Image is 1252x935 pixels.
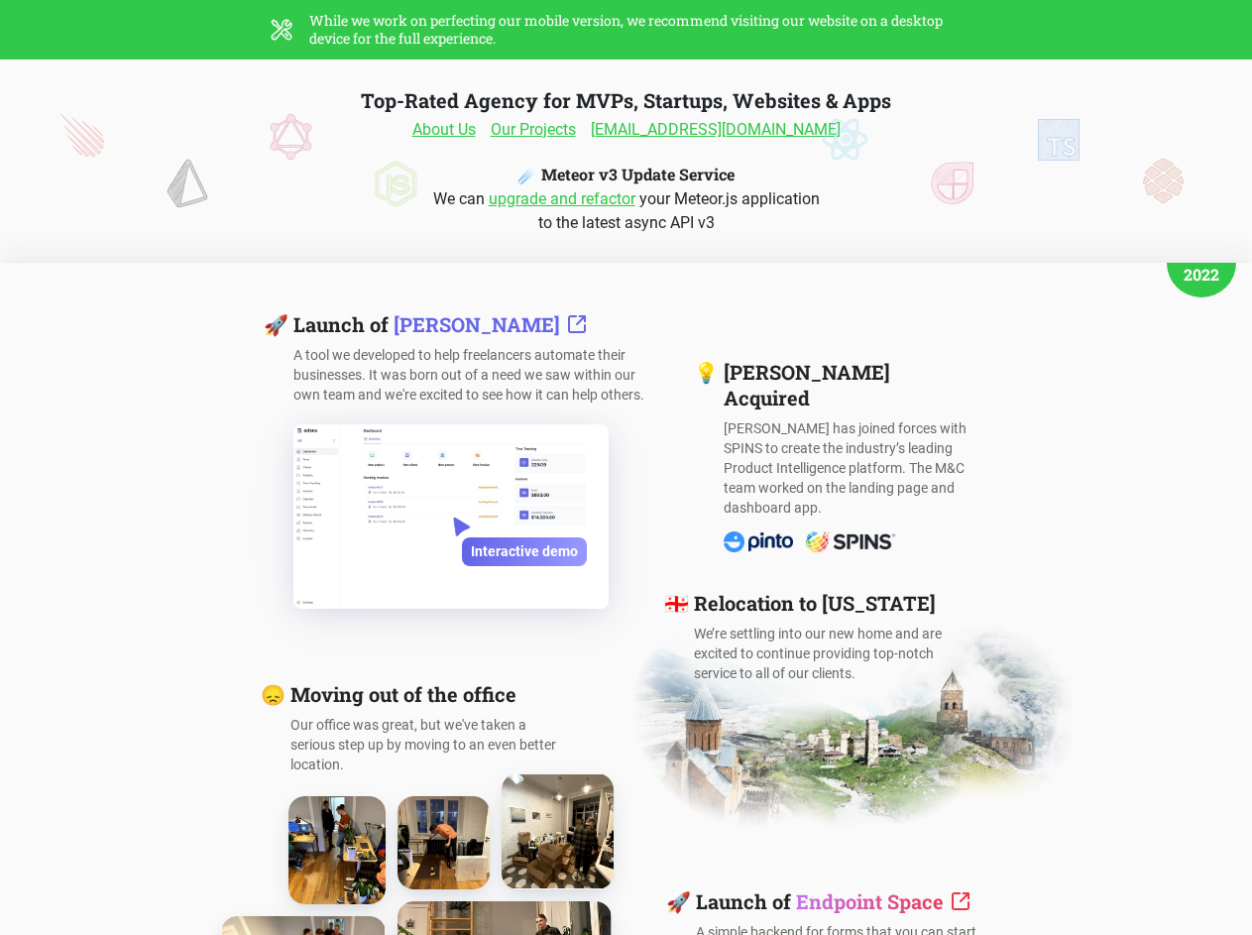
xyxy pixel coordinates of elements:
img: Graph QL [270,113,312,161]
a: Endpoint Space [796,888,972,914]
span: 😞 [261,681,285,707]
a: Our Projects [491,118,576,142]
h3: Relocation to [US_STATE] [694,590,962,616]
img: React JS [822,118,867,160]
p: We’re settling into our new home and are excited to continue providing top-notch service to all o... [694,624,962,683]
span: Endpoint Space [796,888,944,914]
span: 💡 [694,359,719,385]
p: Our office was great, but we've taken a serious step up by moving to an even better location. [290,715,561,774]
p: A tool we developed to help freelancers automate their businesses. It was born out of a need we s... [293,345,660,405]
h3: Moving out of the office [290,681,714,707]
a: [EMAIL_ADDRESS][DOMAIN_NAME] [591,118,841,142]
h1: Top-Rated Agency for MVPs, Startups, Websites & Apps [361,87,891,113]
img: TypeScript [1037,118,1080,161]
img: Pinto Acquired [724,531,897,552]
img: Prisma [167,159,208,208]
img: Out office [288,796,386,904]
span: 🇬🇪 [664,590,689,616]
div: 2022 [1167,228,1236,297]
img: Redwood [1143,159,1184,203]
img: Tools [270,18,293,42]
h4: ☄️ Meteor v3 Update Service [517,162,735,187]
img: Out office [398,796,490,889]
div: cursorInteractive demoLaunch Edens [293,424,660,609]
img: Packing bags [502,773,614,889]
h3: Launch of [696,888,1006,914]
a: upgrade and refactor [489,189,635,208]
h3: [PERSON_NAME] Acquired [724,359,977,410]
div: We can your Meteor.js application to the latest async API v3 [344,187,909,235]
a: About Us [412,118,476,142]
img: JavaScript [374,161,417,207]
span: 🚀 [666,888,691,914]
h3: Launch of [293,311,660,337]
img: Jamstack [931,162,973,204]
p: While we work on perfecting our mobile version, we recommend visiting our website on a desktop de... [309,12,983,48]
p: [PERSON_NAME] has joined forces with SPINS to create the industry’s leading Product Intelligence ... [724,418,977,518]
img: Meteor JS [59,113,105,158]
span: 🚀 [264,311,288,337]
a: [PERSON_NAME] [394,311,589,337]
img: Launch Edens [293,424,609,609]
